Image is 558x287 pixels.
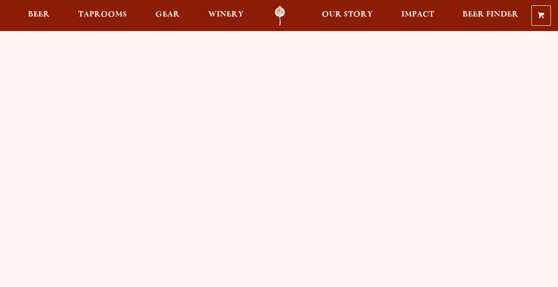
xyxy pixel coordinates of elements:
[28,11,50,18] span: Beer
[72,6,133,26] a: Taprooms
[263,6,297,26] a: Odell Home
[202,6,249,26] a: Winery
[78,11,127,18] span: Taprooms
[396,6,440,26] a: Impact
[463,11,518,18] span: Beer Finder
[401,11,434,18] span: Impact
[22,6,55,26] a: Beer
[150,6,186,26] a: Gear
[208,11,244,18] span: Winery
[457,6,524,26] a: Beer Finder
[322,11,373,18] span: Our Story
[316,6,379,26] a: Our Story
[155,11,180,18] span: Gear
